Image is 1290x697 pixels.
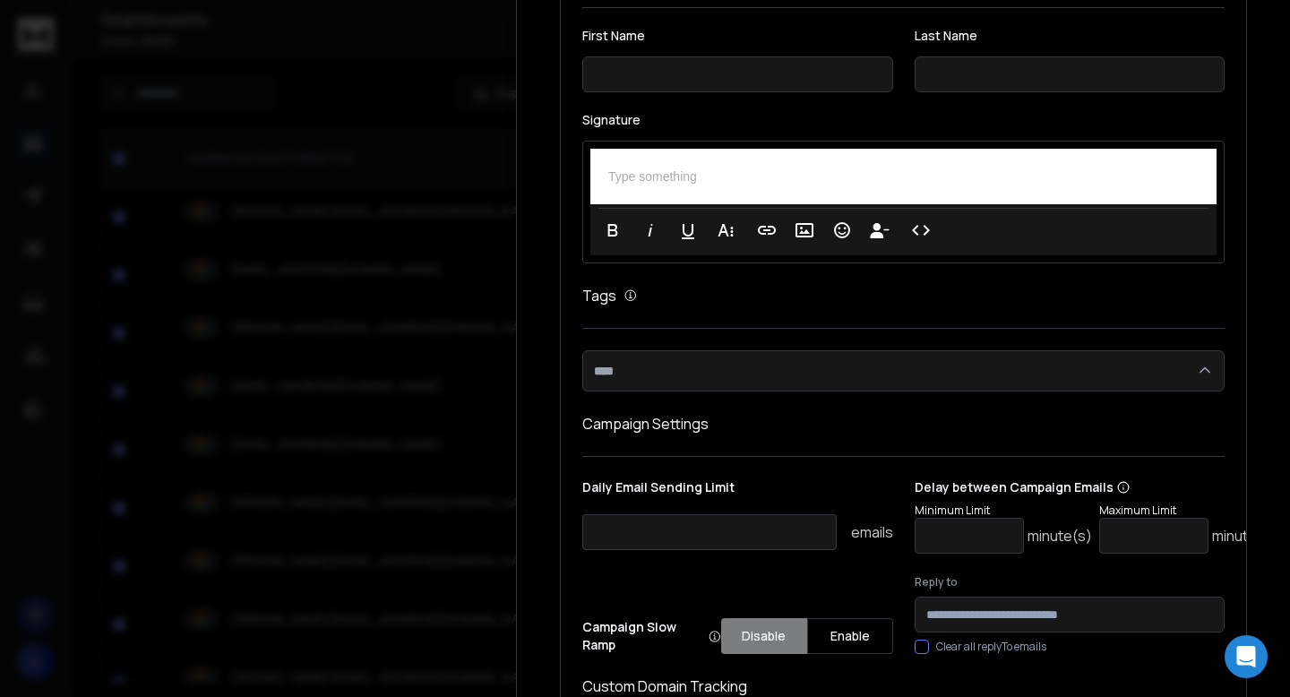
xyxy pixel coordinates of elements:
div: Open Intercom Messenger [1225,635,1268,678]
label: First Name [582,30,893,42]
button: More Text [709,212,743,248]
button: Underline (⌘U) [671,212,705,248]
p: emails [851,521,893,543]
p: Delay between Campaign Emails [915,478,1277,496]
label: Signature [582,114,1225,126]
button: Italic (⌘I) [633,212,667,248]
p: Campaign Slow Ramp [582,618,721,654]
button: Code View [904,212,938,248]
label: Clear all replyTo emails [936,640,1046,654]
p: Daily Email Sending Limit [582,478,893,503]
button: Insert Unsubscribe Link [863,212,897,248]
h1: Campaign Settings [582,413,1225,435]
button: Insert Link (⌘K) [750,212,784,248]
p: Maximum Limit [1099,503,1277,518]
h1: Tags [582,285,616,306]
label: Last Name [915,30,1225,42]
h1: Custom Domain Tracking [582,675,1225,697]
button: Insert Image (⌘P) [787,212,821,248]
button: Bold (⌘B) [596,212,630,248]
p: Minimum Limit [915,503,1092,518]
p: minute(s) [1028,525,1092,546]
label: Reply to [915,575,1225,589]
button: Disable [721,618,807,654]
p: minute(s) [1212,525,1277,546]
button: Emoticons [825,212,859,248]
button: Enable [807,618,893,654]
